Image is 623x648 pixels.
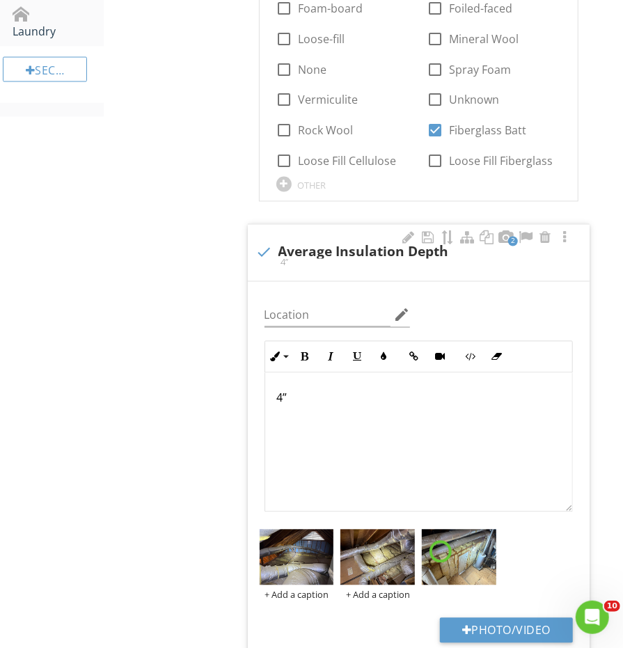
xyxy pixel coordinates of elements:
span: 10 [604,601,620,612]
label: Foam-board [299,1,363,15]
button: Bold (⌘B) [292,344,318,370]
button: Colors [371,344,397,370]
iframe: Intercom live chat [576,601,609,634]
label: Vermiculite [299,93,358,107]
div: OTHER [298,180,326,191]
div: + Add a caption [340,590,415,601]
label: Unknown [449,93,499,107]
button: Insert Video [427,344,454,370]
input: Location [265,304,391,327]
i: edit [393,307,410,324]
div: + Add a caption [260,590,334,601]
span: 2 [508,237,518,246]
label: Loose Fill Fiberglass [449,155,553,168]
label: Foiled-faced [449,1,512,15]
img: 2Q== [422,530,496,585]
button: Code View [457,344,484,370]
button: Underline (⌘U) [345,344,371,370]
button: Insert Link (⌘K) [401,344,427,370]
button: Photo/Video [440,618,573,643]
img: data [260,530,334,585]
button: Inline Style [265,344,292,370]
label: Loose Fill Cellulose [299,155,397,168]
label: None [299,63,327,77]
button: Clear Formatting [484,344,510,370]
p: 4” [276,390,561,406]
label: Spray Foam [449,63,511,77]
label: Fiberglass Batt [449,124,526,138]
button: Italic (⌘I) [318,344,345,370]
label: Mineral Wool [449,32,519,46]
label: Loose-fill [299,32,345,46]
div: Laundry [13,5,104,40]
label: Rock Wool [299,124,354,138]
img: data [340,530,415,585]
div: Section [3,57,87,82]
div: 4” [256,257,581,268]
